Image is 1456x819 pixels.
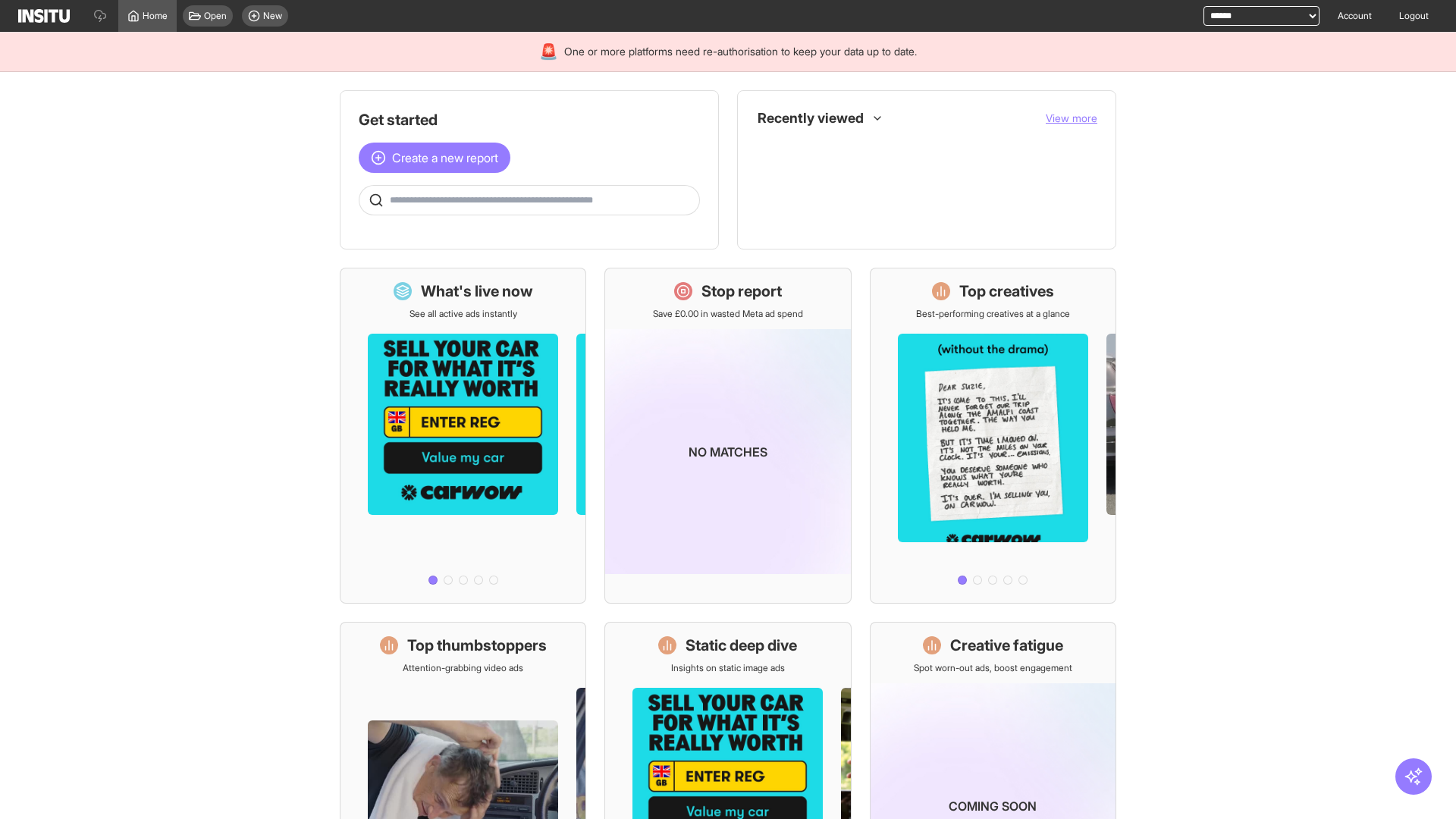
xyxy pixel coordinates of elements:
h1: Static deep dive [686,635,797,656]
p: No matches [689,443,767,461]
h1: Top creatives [959,281,1054,302]
h1: Top thumbstoppers [407,635,547,656]
button: View more [1046,111,1097,126]
p: See all active ads instantly [409,308,517,320]
p: Attention-grabbing video ads [403,662,523,674]
div: 🚨 [539,41,558,62]
button: Create a new report [359,143,510,173]
span: View more [1046,111,1097,124]
h1: Get started [359,109,700,130]
h1: Stop report [701,281,782,302]
h1: What's live now [421,281,533,302]
p: Best-performing creatives at a glance [916,308,1070,320]
p: Save £0.00 in wasted Meta ad spend [653,308,803,320]
span: Open [204,10,227,22]
a: What's live nowSee all active ads instantly [340,268,586,604]
span: Create a new report [392,149,498,167]
a: Top creativesBest-performing creatives at a glance [870,268,1116,604]
img: Logo [18,9,70,23]
span: One or more platforms need re-authorisation to keep your data up to date. [564,44,917,59]
span: New [263,10,282,22]
p: Insights on static image ads [671,662,785,674]
img: coming-soon-gradient_kfitwp.png [605,329,850,574]
a: Stop reportSave £0.00 in wasted Meta ad spendNo matches [604,268,851,604]
span: Home [143,10,168,22]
